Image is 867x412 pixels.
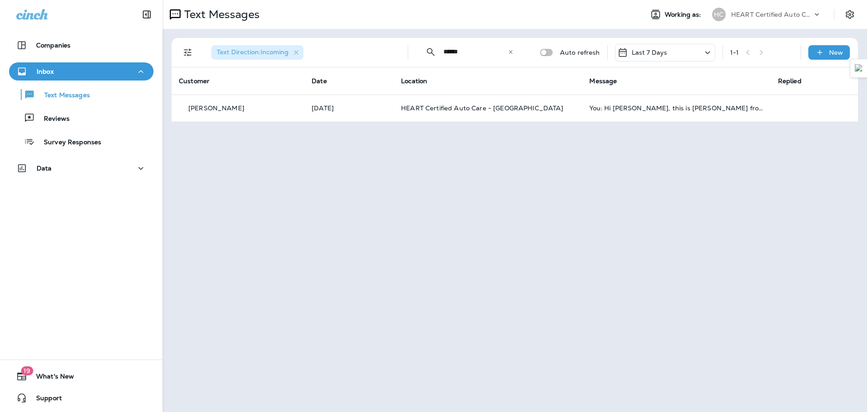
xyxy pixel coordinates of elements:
[188,104,244,112] p: [PERSON_NAME]
[37,68,54,75] p: Inbox
[589,77,617,85] span: Message
[9,159,154,177] button: Data
[731,11,812,18] p: HEART Certified Auto Care
[312,104,387,112] p: Sep 25, 2025 08:32 AM
[842,6,858,23] button: Settings
[9,132,154,151] button: Survey Responses
[9,36,154,54] button: Companies
[9,62,154,81] button: Inbox
[9,367,154,385] button: 19What's New
[27,394,62,405] span: Support
[312,77,327,85] span: Date
[632,49,667,56] p: Last 7 Days
[217,48,289,56] span: Text Direction : Incoming
[181,8,260,21] p: Text Messages
[37,165,52,172] p: Data
[36,42,70,49] p: Companies
[560,49,600,56] p: Auto refresh
[211,45,303,60] div: Text Direction:Incoming
[9,85,154,104] button: Text Messages
[9,109,154,128] button: Reviews
[712,8,726,21] div: HC
[665,11,703,19] span: Working as:
[401,104,563,112] span: HEART Certified Auto Care - [GEOGRAPHIC_DATA]
[589,104,763,112] div: You: Hi Mark, this is Kieesha from HEART Evanston. We have a few open spots in our calendar and E...
[778,77,802,85] span: Replied
[134,5,159,24] button: Collapse Sidebar
[179,43,197,62] button: Filters
[422,43,440,61] button: Collapse Search
[21,366,33,375] span: 19
[179,77,210,85] span: Customer
[730,49,739,56] div: 1 - 1
[855,64,863,72] img: Detect Auto
[35,91,90,100] p: Text Messages
[829,49,843,56] p: New
[9,389,154,407] button: Support
[27,373,74,384] span: What's New
[35,138,101,147] p: Survey Responses
[35,115,70,123] p: Reviews
[401,77,427,85] span: Location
